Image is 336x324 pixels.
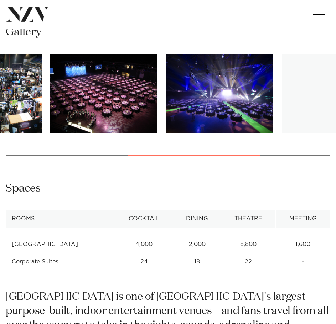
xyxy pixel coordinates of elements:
td: 1,600 [276,236,330,253]
th: Dining [174,210,221,228]
th: Cocktail [114,210,174,228]
td: Corporate Suites [6,253,114,271]
h2: Spaces [6,181,41,196]
th: Meeting [276,210,330,228]
td: 22 [221,253,275,271]
th: Rooms [6,210,114,228]
td: 8,800 [221,236,275,253]
td: - [276,253,330,271]
td: 2,000 [174,236,221,253]
swiper-slide: 4 / 7 [50,54,157,133]
h2: Gallery [6,25,42,40]
td: [GEOGRAPHIC_DATA] [6,236,114,253]
img: nzv-logo.png [6,7,49,22]
swiper-slide: 5 / 7 [166,54,273,133]
td: 18 [174,253,221,271]
td: 24 [114,253,174,271]
td: 4,000 [114,236,174,253]
th: Theatre [221,210,275,228]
